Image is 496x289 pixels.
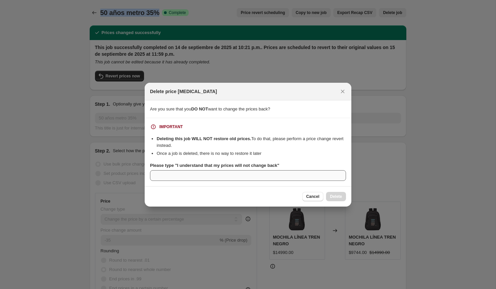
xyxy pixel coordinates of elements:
[150,106,270,111] span: Are you sure that you want to change the prices back?
[150,163,279,168] b: Please type "I understand that my prices will not change back"
[157,135,346,149] li: To do that, please perform a price change revert instead.
[159,124,183,129] div: IMPORTANT
[157,150,346,157] li: Once a job is deleted, there is no way to restore it later
[150,88,217,95] h2: Delete price [MEDICAL_DATA]
[338,87,347,96] button: Close
[306,194,319,199] span: Cancel
[191,106,208,111] b: DO NOT
[157,136,251,141] b: Deleting this job WILL NOT restore old prices.
[302,192,323,201] button: Cancel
